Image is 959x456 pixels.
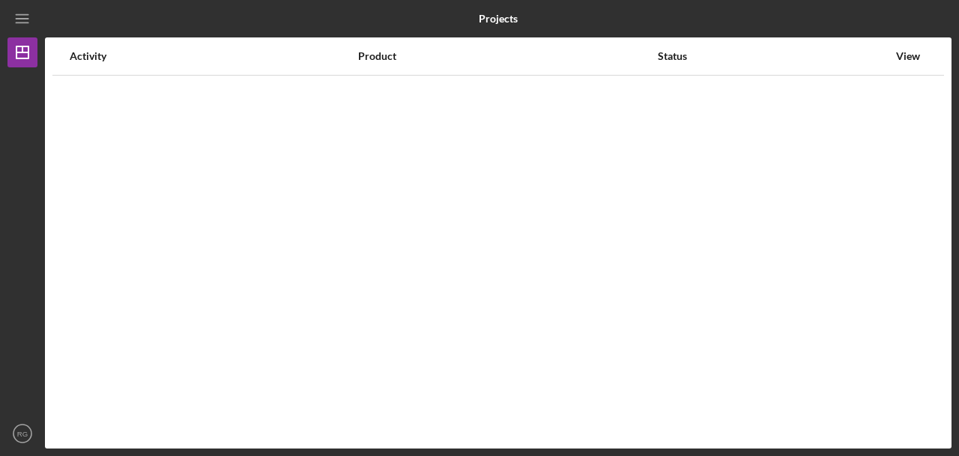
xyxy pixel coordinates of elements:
[70,50,357,62] div: Activity
[358,50,656,62] div: Product
[479,13,518,25] b: Projects
[658,50,888,62] div: Status
[17,430,28,438] text: RG
[889,50,927,62] div: View
[7,419,37,449] button: RG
